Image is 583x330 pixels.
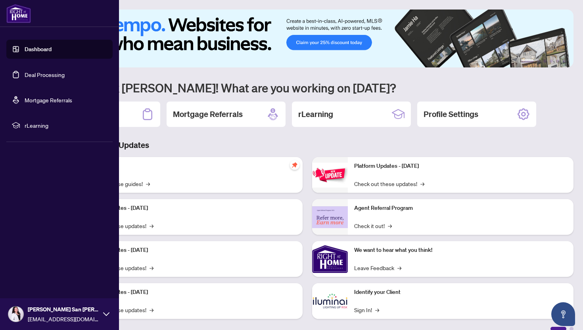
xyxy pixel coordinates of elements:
[312,241,348,277] img: We want to hear what you think!
[551,302,575,326] button: Open asap
[550,59,553,63] button: 4
[354,246,567,255] p: We want to hear what you think!
[150,305,153,314] span: →
[25,121,107,130] span: rLearning
[41,80,573,95] h1: Welcome back [PERSON_NAME]! What are you working on [DATE]?
[8,307,23,322] img: Profile Icon
[298,109,333,120] h2: rLearning
[312,206,348,228] img: Agent Referral Program
[146,179,150,188] span: →
[25,96,72,104] a: Mortgage Referrals
[354,221,392,230] a: Check it out!→
[312,283,348,319] img: Identify your Client
[83,246,296,255] p: Platform Updates - [DATE]
[354,263,401,272] a: Leave Feedback→
[354,288,567,297] p: Identify your Client
[354,204,567,213] p: Agent Referral Program
[354,305,379,314] a: Sign In!→
[41,10,573,67] img: Slide 0
[521,59,534,63] button: 1
[354,162,567,171] p: Platform Updates - [DATE]
[562,59,566,63] button: 6
[83,204,296,213] p: Platform Updates - [DATE]
[537,59,540,63] button: 2
[397,263,401,272] span: →
[290,160,299,170] span: pushpin
[28,305,99,314] span: [PERSON_NAME] San [PERSON_NAME]
[83,288,296,297] p: Platform Updates - [DATE]
[25,46,52,53] a: Dashboard
[354,179,424,188] a: Check out these updates!→
[388,221,392,230] span: →
[28,315,99,323] span: [EMAIL_ADDRESS][DOMAIN_NAME]
[420,179,424,188] span: →
[150,221,153,230] span: →
[173,109,243,120] h2: Mortgage Referrals
[6,4,31,23] img: logo
[424,109,478,120] h2: Profile Settings
[543,59,547,63] button: 3
[312,163,348,188] img: Platform Updates - June 23, 2025
[556,59,559,63] button: 5
[83,162,296,171] p: Self-Help
[150,263,153,272] span: →
[375,305,379,314] span: →
[25,71,65,78] a: Deal Processing
[41,140,573,151] h3: Brokerage & Industry Updates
